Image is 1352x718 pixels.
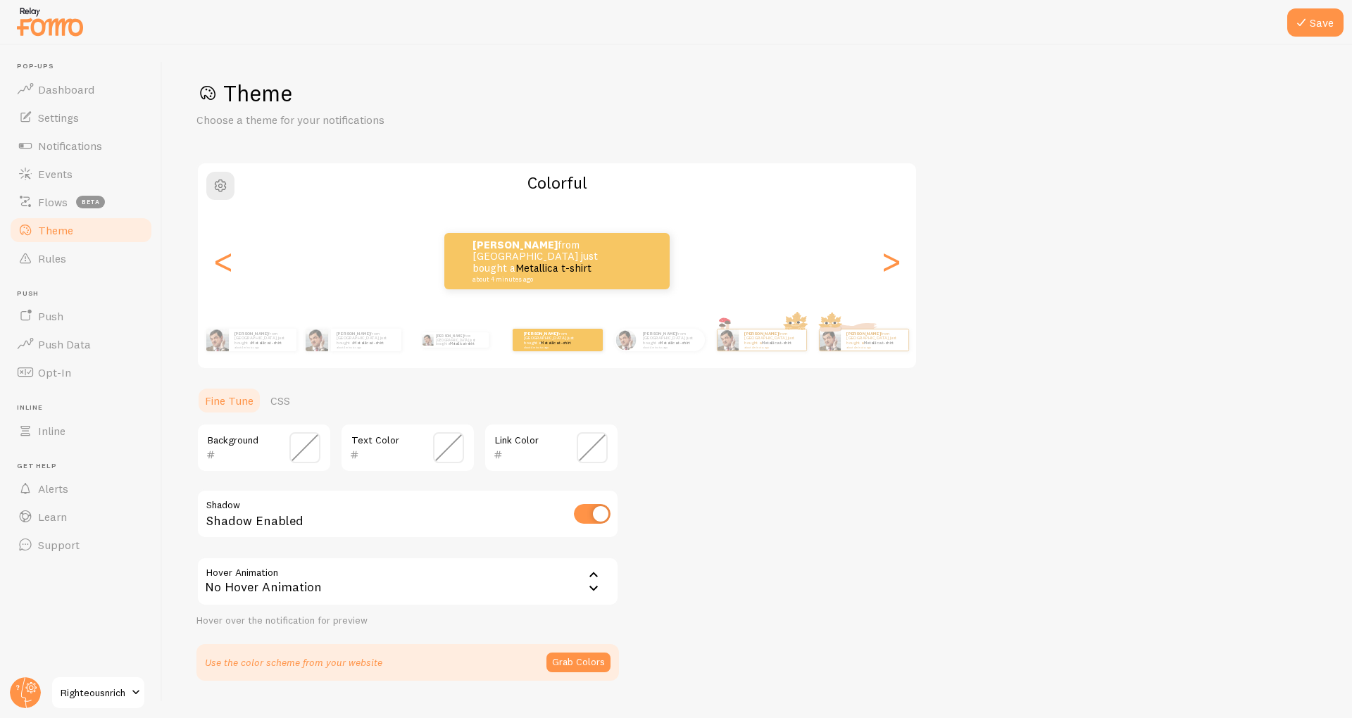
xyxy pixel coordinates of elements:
small: about 4 minutes ago [643,346,698,348]
a: Dashboard [8,75,154,103]
strong: [PERSON_NAME] [472,238,558,251]
strong: [PERSON_NAME] [524,331,558,336]
span: Pop-ups [17,62,154,71]
a: CSS [262,386,299,415]
strong: [PERSON_NAME] [744,331,778,336]
div: Next slide [882,210,899,312]
p: Choose a theme for your notifications [196,112,534,128]
span: Push [38,309,63,323]
span: Learn [38,510,67,524]
h2: Colorful [198,172,916,194]
span: Inline [17,403,154,412]
a: Learn [8,503,154,531]
span: Get Help [17,462,154,471]
div: Hover over the notification for preview [196,615,619,627]
p: Use the color scheme from your website [205,655,382,669]
strong: [PERSON_NAME] [337,331,370,336]
img: Fomo [206,329,229,351]
small: about 4 minutes ago [846,346,901,348]
small: about 4 minutes ago [524,346,579,348]
small: about 4 minutes ago [472,276,609,283]
a: Rules [8,244,154,272]
a: Events [8,160,154,188]
span: Inline [38,424,65,438]
img: fomo-relay-logo-orange.svg [15,4,85,39]
span: Flows [38,195,68,209]
a: Metallica t-shirt [450,341,474,346]
a: Theme [8,216,154,244]
div: Previous slide [215,210,232,312]
a: Settings [8,103,154,132]
a: Alerts [8,474,154,503]
span: Settings [38,111,79,125]
a: Metallica t-shirt [541,340,571,346]
span: Notifications [38,139,102,153]
img: Fomo [717,329,738,351]
img: Fomo [422,334,433,346]
a: Fine Tune [196,386,262,415]
p: from [GEOGRAPHIC_DATA] just bought a [337,331,396,348]
img: Fomo [819,329,840,351]
img: Fomo [615,329,636,350]
strong: [PERSON_NAME] [846,331,880,336]
small: about 4 minutes ago [744,346,799,348]
a: Support [8,531,154,559]
span: Support [38,538,80,552]
p: from [GEOGRAPHIC_DATA] just bought a [846,331,903,348]
span: beta [76,196,105,208]
a: Metallica t-shirt [863,340,894,346]
small: about 4 minutes ago [337,346,394,348]
a: Notifications [8,132,154,160]
span: Opt-In [38,365,71,379]
small: about 4 minutes ago [234,346,289,348]
strong: [PERSON_NAME] [436,334,464,338]
a: Metallica t-shirt [515,261,591,275]
a: Metallica t-shirt [251,340,282,346]
div: Shadow Enabled [196,489,619,541]
span: Theme [38,223,73,237]
p: from [GEOGRAPHIC_DATA] just bought a [436,332,483,348]
p: from [GEOGRAPHIC_DATA] just bought a [234,331,291,348]
span: Events [38,167,73,181]
span: Dashboard [38,82,94,96]
span: Righteousnrich [61,684,127,701]
span: Rules [38,251,66,265]
p: from [GEOGRAPHIC_DATA] just bought a [643,331,699,348]
a: Opt-In [8,358,154,386]
a: Push [8,302,154,330]
a: Metallica t-shirt [761,340,791,346]
strong: [PERSON_NAME] [234,331,268,336]
a: Push Data [8,330,154,358]
p: from [GEOGRAPHIC_DATA] just bought a [524,331,580,348]
h1: Theme [196,79,1318,108]
span: Push [17,289,154,298]
span: Push Data [38,337,91,351]
a: Righteousnrich [51,676,146,710]
span: Alerts [38,481,68,496]
a: Inline [8,417,154,445]
img: Fomo [306,329,328,351]
p: from [GEOGRAPHIC_DATA] just bought a [744,331,801,348]
div: No Hover Animation [196,557,619,606]
a: Flows beta [8,188,154,216]
button: Grab Colors [546,653,611,672]
p: from [GEOGRAPHIC_DATA] just bought a [472,239,613,283]
a: Metallica t-shirt [660,340,690,346]
strong: [PERSON_NAME] [643,331,677,336]
a: Metallica t-shirt [353,340,384,346]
